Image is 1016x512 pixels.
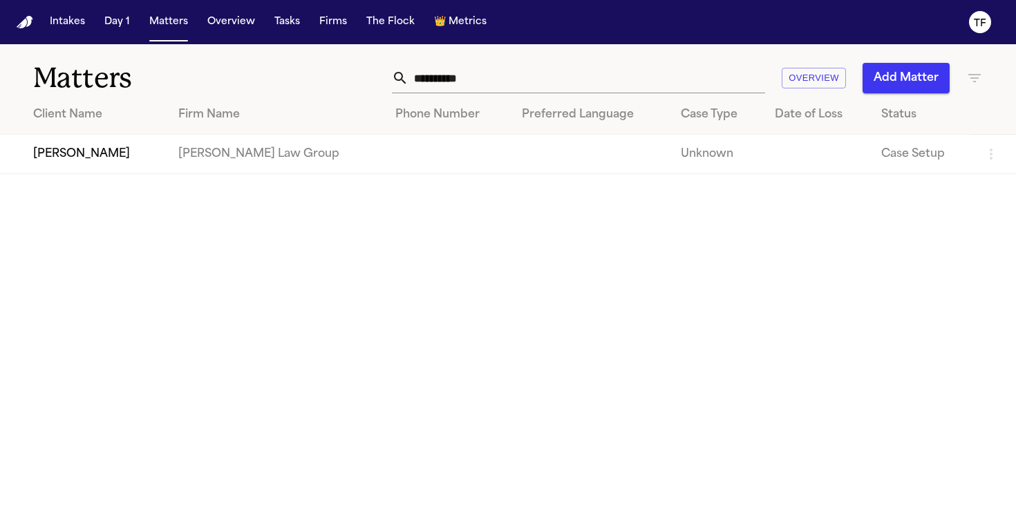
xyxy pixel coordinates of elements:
td: [PERSON_NAME] Law Group [167,135,384,174]
button: Overview [782,68,846,89]
button: Day 1 [99,10,135,35]
button: Intakes [44,10,91,35]
button: Add Matter [863,63,950,93]
td: Case Setup [870,135,972,174]
div: Status [881,106,961,123]
button: The Flock [361,10,420,35]
button: Matters [144,10,194,35]
div: Firm Name [178,106,373,123]
div: Client Name [33,106,156,123]
img: Finch Logo [17,16,33,29]
a: Home [17,16,33,29]
div: Preferred Language [522,106,659,123]
div: Date of Loss [775,106,859,123]
button: Overview [202,10,261,35]
button: crownMetrics [429,10,492,35]
button: Tasks [269,10,305,35]
h1: Matters [33,61,297,95]
div: Phone Number [395,106,500,123]
button: Firms [314,10,352,35]
td: Unknown [670,135,763,174]
div: Case Type [681,106,752,123]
